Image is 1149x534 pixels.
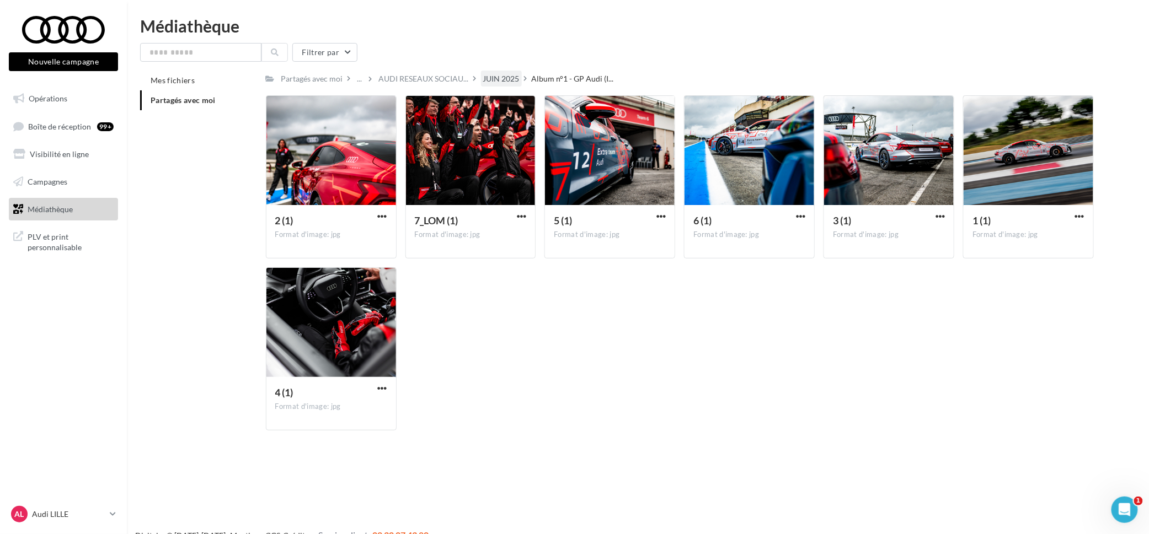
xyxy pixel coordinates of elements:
div: Partagés avec moi [281,73,343,84]
iframe: Intercom live chat [1111,497,1138,523]
span: 7_LOM (1) [415,214,458,226]
span: 6 (1) [693,214,712,226]
div: Format d'image: jpg [275,402,387,412]
div: JUIN 2025 [483,73,520,84]
a: AL Audi LILLE [9,504,118,525]
div: Médiathèque [140,18,1136,34]
span: 5 (1) [554,214,572,226]
span: Mes fichiers [151,75,195,85]
a: Campagnes [7,170,120,193]
a: Opérations [7,87,120,110]
span: Album n°1 - GP Audi (I... [532,73,614,84]
span: Opérations [29,94,67,103]
span: PLV et print personnalisable [28,229,114,253]
span: 2 (1) [275,214,293,226]
span: Partagés avec moi [151,95,216,105]
span: 4 (1) [275,386,293,398]
span: Visibilité en ligne [30,149,89,159]
span: 1 [1134,497,1143,505]
div: Format d'image: jpg [693,230,805,240]
span: AL [15,509,24,520]
p: Audi LILLE [32,509,105,520]
div: Format d'image: jpg [415,230,527,240]
a: Médiathèque [7,198,120,221]
button: Nouvelle campagne [9,52,118,71]
a: PLV et print personnalisable [7,225,120,257]
span: AUDI RESEAUX SOCIAU... [379,73,469,84]
button: Filtrer par [292,43,357,62]
span: Campagnes [28,177,67,186]
span: Boîte de réception [28,121,91,131]
div: Format d'image: jpg [275,230,387,240]
div: Format d'image: jpg [972,230,1084,240]
span: 3 (1) [833,214,851,226]
div: Format d'image: jpg [554,230,666,240]
span: Médiathèque [28,204,73,213]
a: Visibilité en ligne [7,143,120,166]
span: 1 (1) [972,214,991,226]
div: 99+ [97,122,114,131]
a: Boîte de réception99+ [7,115,120,138]
div: Format d'image: jpg [833,230,945,240]
div: ... [355,71,365,87]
